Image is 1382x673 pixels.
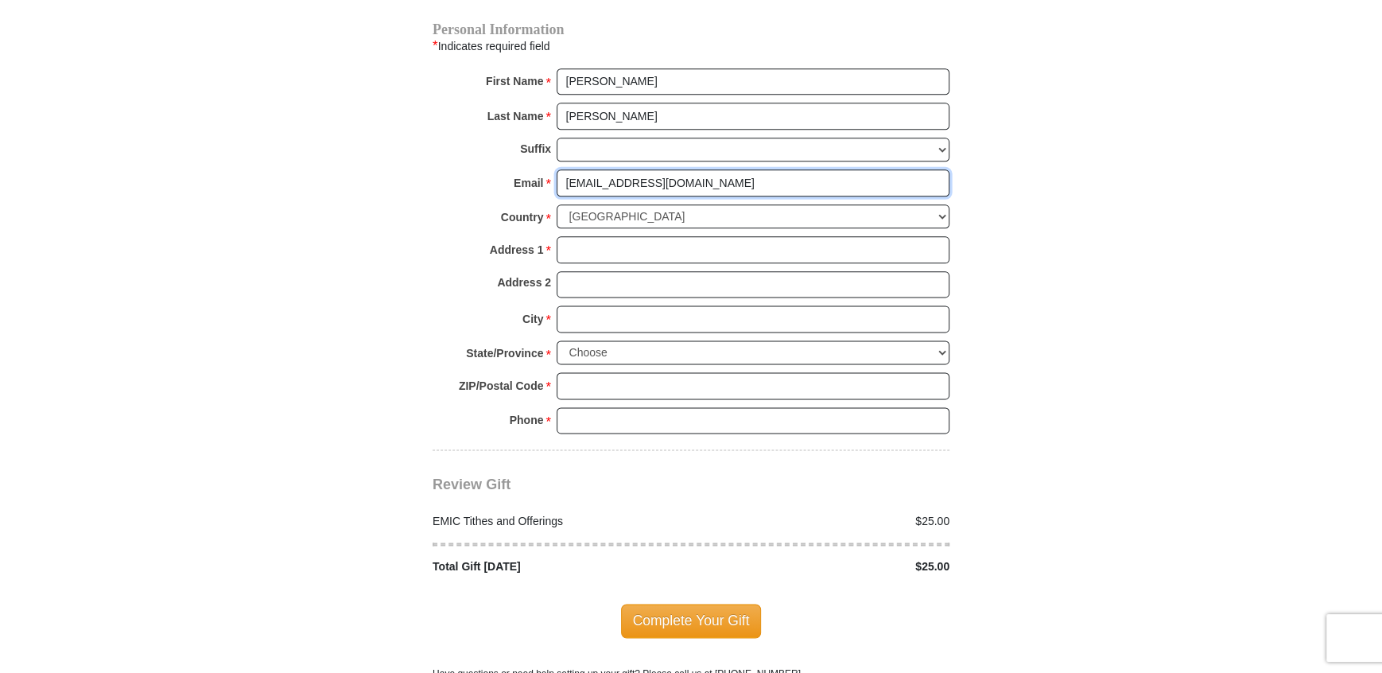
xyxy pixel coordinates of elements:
[433,23,949,36] h4: Personal Information
[466,342,543,364] strong: State/Province
[433,477,510,492] span: Review Gift
[425,513,692,530] div: EMIC Tithes and Offerings
[520,138,551,160] strong: Suffix
[433,36,949,56] div: Indicates required field
[514,172,543,194] strong: Email
[486,70,543,92] strong: First Name
[510,409,544,431] strong: Phone
[691,513,958,530] div: $25.00
[522,308,543,330] strong: City
[691,558,958,575] div: $25.00
[487,105,544,127] strong: Last Name
[490,239,544,261] strong: Address 1
[459,375,544,397] strong: ZIP/Postal Code
[501,206,544,228] strong: Country
[497,271,551,294] strong: Address 2
[425,558,692,575] div: Total Gift [DATE]
[621,604,762,637] span: Complete Your Gift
